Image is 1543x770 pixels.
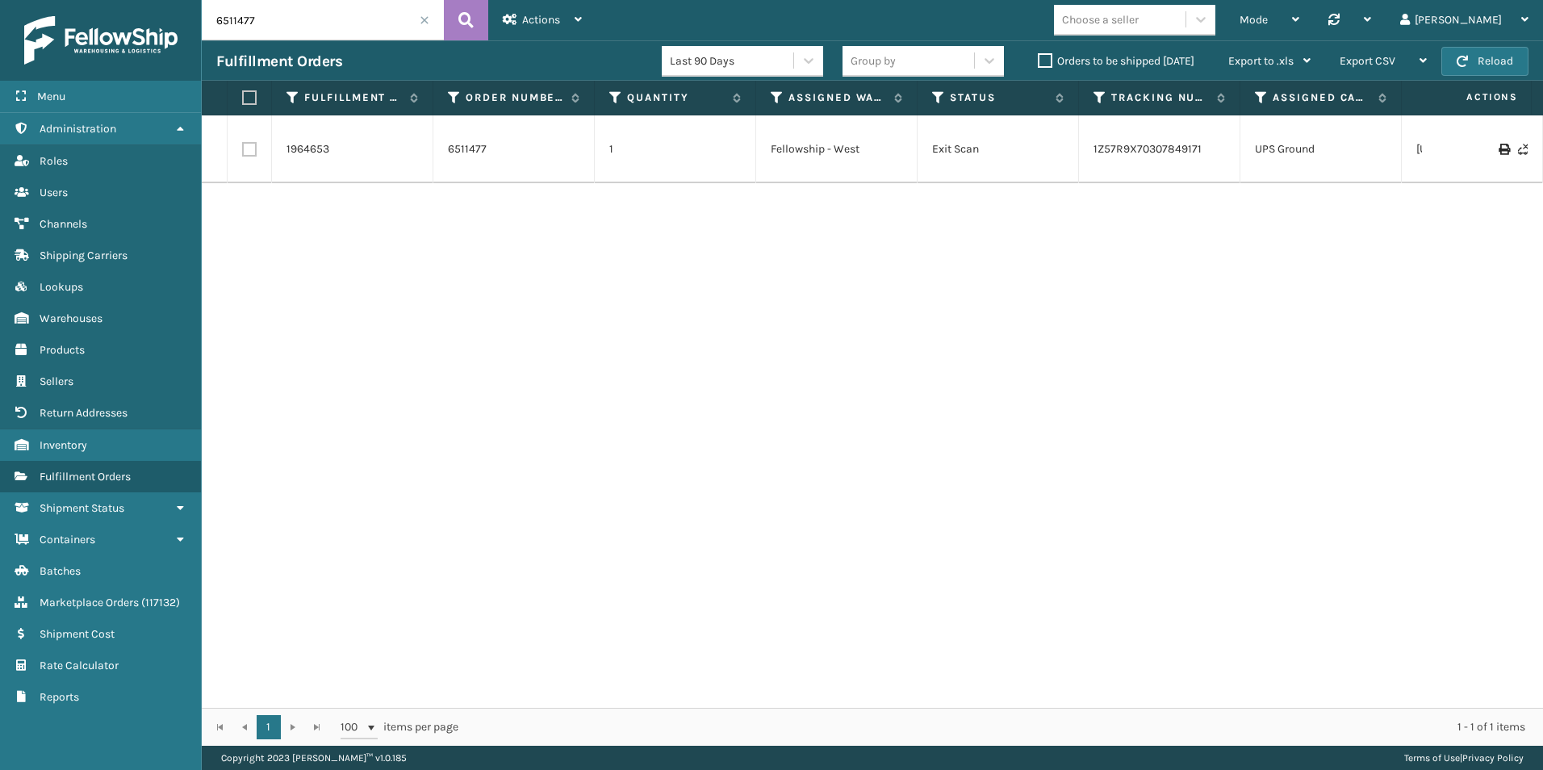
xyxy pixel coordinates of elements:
span: Reports [40,690,79,704]
i: Print Label [1499,144,1508,155]
a: Privacy Policy [1462,752,1524,764]
label: Tracking Number [1111,90,1209,105]
label: Status [950,90,1047,105]
img: logo [24,16,178,65]
a: 6511477 [448,141,487,157]
span: ( 117132 ) [141,596,180,609]
span: Export CSV [1340,54,1395,68]
label: Orders to be shipped [DATE] [1038,54,1194,68]
span: Products [40,343,85,357]
span: Inventory [40,438,87,452]
span: Containers [40,533,95,546]
span: Shipment Cost [40,627,115,641]
label: Quantity [627,90,725,105]
span: Users [40,186,68,199]
td: 1 [595,115,756,183]
span: Mode [1240,13,1268,27]
span: Channels [40,217,87,231]
div: Group by [851,52,896,69]
span: items per page [341,715,458,739]
a: 1Z57R9X70307849171 [1093,142,1202,156]
span: Menu [37,90,65,103]
span: 100 [341,719,365,735]
td: UPS Ground [1240,115,1402,183]
label: Assigned Warehouse [788,90,886,105]
label: Assigned Carrier Service [1273,90,1370,105]
span: Lookups [40,280,83,294]
a: 1964653 [286,141,329,157]
h3: Fulfillment Orders [216,52,342,71]
i: Never Shipped [1518,144,1528,155]
span: Shipping Carriers [40,249,128,262]
span: Return Addresses [40,406,128,420]
span: Export to .xls [1228,54,1294,68]
div: Choose a seller [1062,11,1139,28]
span: Rate Calculator [40,659,119,672]
td: Fellowship - West [756,115,918,183]
span: Fulfillment Orders [40,470,131,483]
a: 1 [257,715,281,739]
td: Exit Scan [918,115,1079,183]
span: Roles [40,154,68,168]
a: Terms of Use [1404,752,1460,764]
span: Actions [1415,84,1528,111]
span: Shipment Status [40,501,124,515]
span: Actions [522,13,560,27]
p: Copyright 2023 [PERSON_NAME]™ v 1.0.185 [221,746,407,770]
span: Administration [40,122,116,136]
div: 1 - 1 of 1 items [481,719,1525,735]
label: Fulfillment Order Id [304,90,402,105]
label: Order Number [466,90,563,105]
span: Batches [40,564,81,578]
div: Last 90 Days [670,52,795,69]
button: Reload [1441,47,1528,76]
span: Sellers [40,375,73,388]
div: | [1404,746,1524,770]
span: Marketplace Orders [40,596,139,609]
span: Warehouses [40,312,102,325]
